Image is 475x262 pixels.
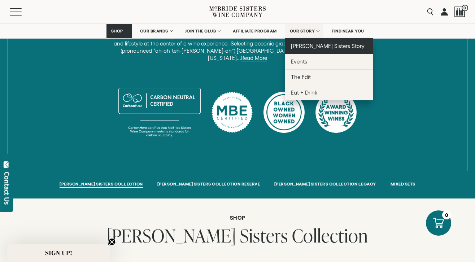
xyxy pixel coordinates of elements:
a: [PERSON_NAME] SISTERS COLLECTION LEGACY [274,182,376,188]
p: With no winemaking legacy to stand on, [PERSON_NAME] & [PERSON_NAME] [PERSON_NAME] set out guided... [102,26,373,62]
span: SHOP [111,29,123,34]
a: Events [285,54,373,69]
span: [PERSON_NAME] Sisters Story [291,43,365,49]
span: JOIN THE CLUB [185,29,216,34]
div: SIGN UP!Close teaser [7,244,110,262]
span: 0 [462,5,468,11]
a: [PERSON_NAME] SISTERS COLLECTION [60,182,143,188]
a: Read More [241,55,267,61]
a: [PERSON_NAME] SISTERS COLLECTION RESERVE [157,182,260,188]
span: SIGN UP! [45,249,72,257]
span: OUR STORY [290,29,315,34]
div: 0 [442,210,451,219]
div: Contact Us [3,172,10,205]
a: MIXED SETS [391,182,415,188]
span: FIND NEAR YOU [332,29,364,34]
a: [PERSON_NAME] Sisters Story [285,38,373,54]
span: The Edit [291,74,311,80]
a: Eat + Drink [285,85,373,100]
span: [PERSON_NAME] [107,223,236,248]
a: SHOP [106,24,132,38]
a: OUR STORY [285,24,324,38]
span: OUR BRANDS [140,29,168,34]
a: FIND NEAR YOU [327,24,369,38]
a: AFFILIATE PROGRAM [228,24,282,38]
a: The Edit [285,69,373,85]
span: Eat + Drink [291,89,318,96]
a: JOIN THE CLUB [180,24,225,38]
span: Events [291,58,307,65]
span: Collection [292,223,368,248]
button: Mobile Menu Trigger [10,8,36,16]
span: AFFILIATE PROGRAM [233,29,277,34]
span: Sisters [240,223,288,248]
a: OUR BRANDS [135,24,177,38]
button: Close teaser [108,238,116,245]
